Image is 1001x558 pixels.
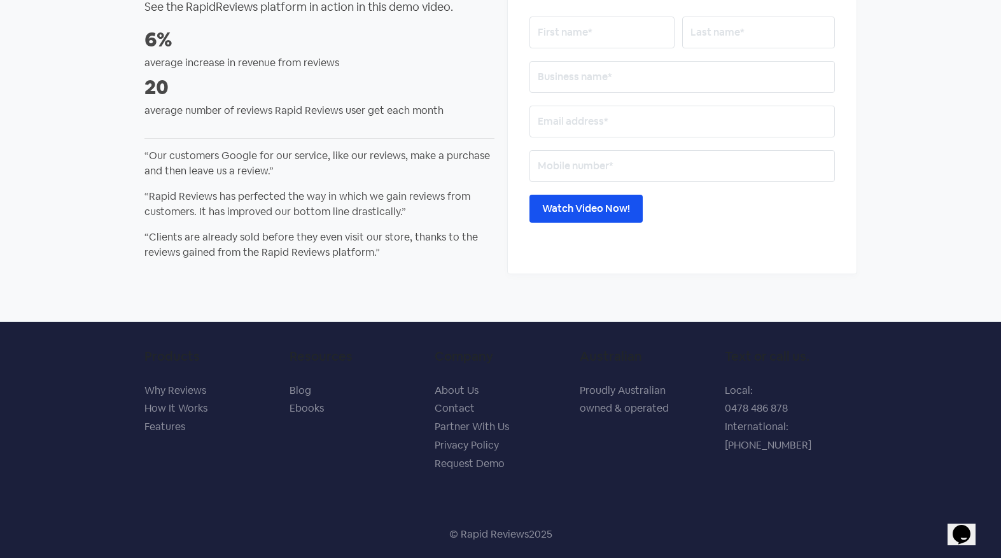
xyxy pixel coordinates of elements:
[948,507,988,545] iframe: chat widget
[435,420,509,433] a: Partner With Us
[435,401,475,415] a: Contact
[580,349,712,364] h5: Australian
[144,401,207,415] a: How It Works
[144,103,494,118] p: average number of reviews Rapid Reviews user get each month
[144,189,494,220] p: “Rapid Reviews has perfected the way in which we gain reviews from customers. It has improved our...
[144,74,169,100] strong: 20
[580,382,712,419] p: Proudly Australian owned & operated
[435,457,505,470] a: Request Demo
[144,148,494,179] p: “Our customers Google for our service, like our reviews, make a purchase and then leave us a revi...
[529,195,643,223] input: Watch Video Now!
[144,55,494,71] p: average increase in revenue from reviews
[144,230,494,260] p: “Clients are already sold before they even visit our store, thanks to the reviews gained from the...
[435,384,479,397] a: About Us
[529,150,835,182] input: Mobile number*
[144,384,206,397] a: Why Reviews
[725,382,857,455] p: Local: 0478 486 878 International: [PHONE_NUMBER]
[725,349,857,364] h5: Text or call us.
[435,349,567,364] h5: Company
[290,384,311,397] a: Blog
[682,17,835,48] input: Last name*
[290,349,422,364] h5: Resources
[529,106,835,137] input: Email address*
[144,26,172,52] strong: 6%
[144,349,277,364] h5: Products
[529,17,675,48] input: First name*
[529,61,835,93] input: Business name*
[449,527,529,542] p: © Rapid Reviews
[435,438,499,452] a: Privacy Policy
[529,527,552,542] div: 2025
[290,401,324,415] a: Ebooks
[144,1,494,13] h2: See the RapidReviews platform in action in this demo video.
[144,420,185,433] a: Features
